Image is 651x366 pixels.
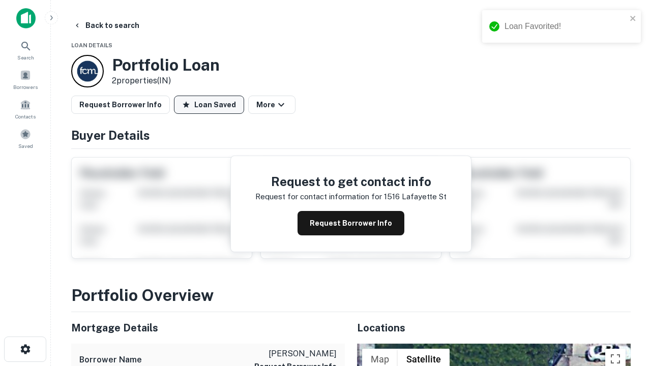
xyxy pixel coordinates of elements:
[112,75,220,87] p: 2 properties (IN)
[71,126,631,144] h4: Buyer Details
[505,20,627,33] div: Loan Favorited!
[17,53,34,62] span: Search
[254,348,337,360] p: [PERSON_NAME]
[255,191,382,203] p: Request for contact information for
[384,191,447,203] p: 1516 lafayette st
[16,8,36,28] img: capitalize-icon.png
[3,66,48,93] a: Borrowers
[3,95,48,123] a: Contacts
[18,142,33,150] span: Saved
[79,354,142,366] h6: Borrower Name
[71,42,112,48] span: Loan Details
[71,96,170,114] button: Request Borrower Info
[600,285,651,333] iframe: Chat Widget
[3,36,48,64] a: Search
[630,14,637,24] button: close
[71,283,631,308] h3: Portfolio Overview
[71,320,345,335] h5: Mortgage Details
[255,172,447,191] h4: Request to get contact info
[174,96,244,114] button: Loan Saved
[357,320,631,335] h5: Locations
[69,16,143,35] button: Back to search
[15,112,36,120] span: Contacts
[13,83,38,91] span: Borrowers
[3,125,48,152] a: Saved
[248,96,295,114] button: More
[112,55,220,75] h3: Portfolio Loan
[298,211,404,235] button: Request Borrower Info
